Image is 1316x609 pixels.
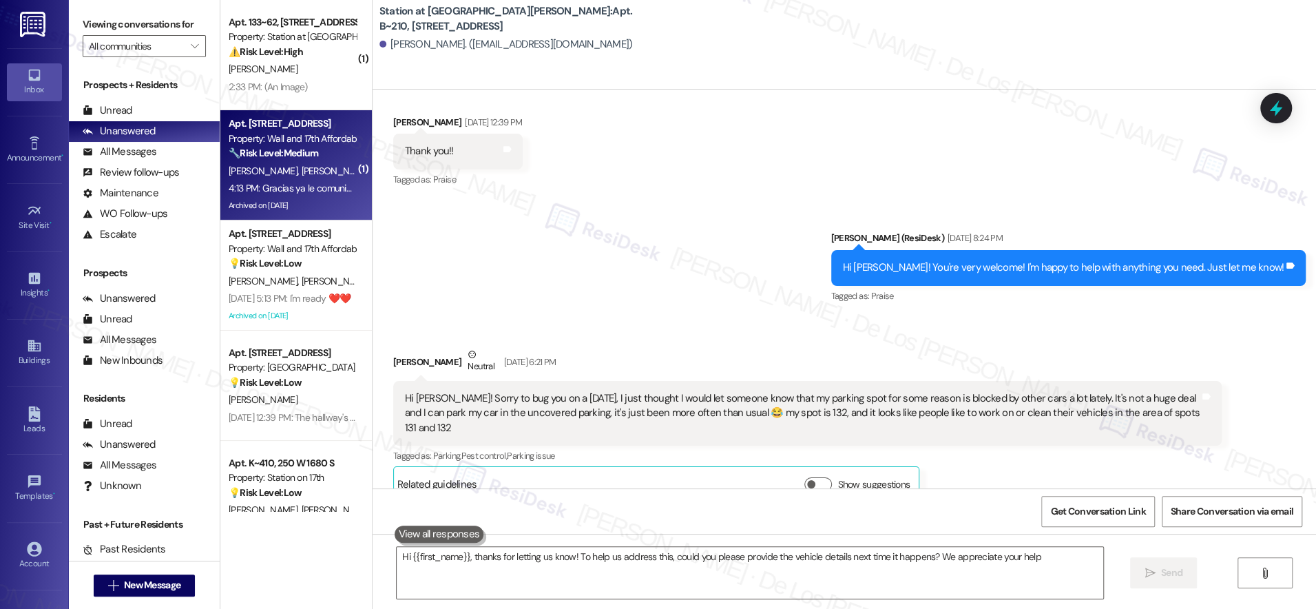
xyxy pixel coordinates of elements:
div: Archived on [DATE] [227,307,357,324]
div: Escalate [83,227,136,242]
span: [PERSON_NAME] B [301,165,377,177]
a: Templates • [7,470,62,507]
div: Unread [83,417,132,431]
button: Send [1130,557,1197,588]
span: • [61,151,63,161]
i:  [191,41,198,52]
div: Unanswered [83,437,156,452]
span: [PERSON_NAME] [229,393,297,406]
div: 2:33 PM: (An Image) [229,81,308,93]
textarea: Hi {{first_name}}, thanks for letting us know! To [397,547,1103,599]
div: Property: [GEOGRAPHIC_DATA] [229,360,356,375]
b: Station at [GEOGRAPHIC_DATA][PERSON_NAME]: Apt. B~210, [STREET_ADDRESS] [379,4,655,34]
div: [PERSON_NAME] [393,347,1222,381]
button: Get Conversation Link [1041,496,1154,527]
div: [PERSON_NAME] (ResiDesk) [831,231,1306,250]
button: New Message [94,575,196,597]
strong: 💡 Risk Level: Low [229,257,302,269]
i:  [1145,568,1155,579]
a: Buildings [7,334,62,371]
div: Property: Wall and 17th Affordable [229,132,356,146]
img: ResiDesk Logo [20,12,48,37]
div: Unknown [83,479,141,493]
div: Tagged as: [393,446,1222,466]
a: Site Visit • [7,199,62,236]
span: Get Conversation Link [1050,504,1145,519]
div: All Messages [83,145,156,159]
div: Apt. K~410, 250 W 1680 S [229,456,356,471]
div: [DATE] 8:24 PM [944,231,1003,245]
strong: 💡 Risk Level: Low [229,376,302,389]
div: Prospects [69,266,220,280]
span: • [48,286,50,296]
div: [DATE] 6:21 PM [501,355,556,369]
span: [PERSON_NAME] [229,63,297,75]
a: Leads [7,402,62,440]
div: WO Follow-ups [83,207,167,221]
span: • [53,489,55,499]
div: Past Residents [83,542,166,557]
div: [DATE] 5:13 PM: I'm ready ❤️❤️ [229,292,351,304]
div: Maintenance [83,186,158,200]
div: Past + Future Residents [69,517,220,532]
label: Show suggestions [837,477,910,492]
span: [PERSON_NAME] [301,275,370,287]
span: Pest control , [461,450,507,462]
strong: ⚠️ Risk Level: High [229,45,303,58]
div: All Messages [83,458,156,473]
div: [DATE] 12:39 PM [461,115,522,130]
i:  [108,580,118,591]
span: Send [1161,566,1182,580]
div: Apt. [STREET_ADDRESS] [229,116,356,131]
div: Related guidelines [397,477,477,497]
i:  [1260,568,1270,579]
a: Inbox [7,63,62,101]
label: Viewing conversations for [83,14,206,35]
a: Account [7,537,62,575]
div: 4:13 PM: Gracias ya le comunique a [PERSON_NAME] que fue en otro lugar que me chocaron el auto. N... [229,182,829,194]
div: Unread [83,103,132,118]
div: Property: Station at [GEOGRAPHIC_DATA][PERSON_NAME] [229,30,356,44]
div: Tagged as: [393,169,523,189]
div: New Inbounds [83,353,163,368]
div: [PERSON_NAME] [393,115,523,134]
div: Prospects + Residents [69,78,220,92]
div: Apt. [STREET_ADDRESS] [229,227,356,241]
span: Share Conversation via email [1171,504,1293,519]
div: Neutral [465,347,497,376]
div: Property: Wall and 17th Affordable [229,242,356,256]
strong: 🔧 Risk Level: Medium [229,147,318,159]
div: Archived on [DATE] [227,197,357,214]
div: Unanswered [83,124,156,138]
span: • [50,218,52,228]
span: Praise [870,290,893,302]
span: [PERSON_NAME] [229,275,302,287]
div: Residents [69,391,220,406]
span: [PERSON_NAME] [229,165,302,177]
span: Parking issue [507,450,555,462]
div: Review follow-ups [83,165,179,180]
span: Parking , [433,450,461,462]
span: [PERSON_NAME] [301,504,370,516]
div: All Messages [83,333,156,347]
input: All communities [89,35,184,57]
div: [PERSON_NAME]. ([EMAIL_ADDRESS][DOMAIN_NAME]) [379,37,633,52]
div: Apt. [STREET_ADDRESS] [229,346,356,360]
div: Hi [PERSON_NAME]! Sorry to bug you on a [DATE], I just thought I would let someone know that my p... [405,391,1200,435]
div: Property: Station on 17th [229,471,356,485]
span: [PERSON_NAME] [229,504,302,516]
div: Unread [83,312,132,327]
div: Unanswered [83,291,156,306]
div: Apt. 133~62, [STREET_ADDRESS] [229,15,356,30]
div: Tagged as: [831,286,1306,306]
a: Insights • [7,267,62,304]
strong: 💡 Risk Level: Low [229,486,302,499]
span: Praise [433,174,456,185]
div: Thank you!! [405,144,454,158]
span: New Message [124,578,180,592]
div: Hi [PERSON_NAME]! You're very welcome! I'm happy to help with anything you need. Just let me know! [843,260,1284,275]
button: Share Conversation via email [1162,496,1302,527]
